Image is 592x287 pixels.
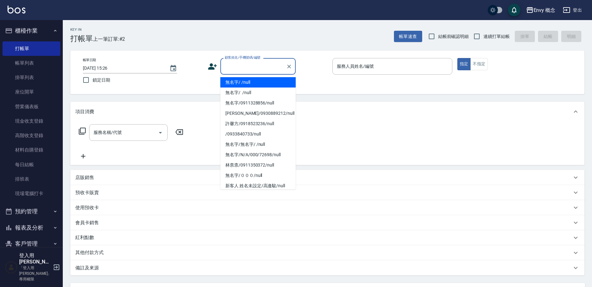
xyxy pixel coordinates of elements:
a: 座位開單 [3,85,60,99]
div: 店販銷售 [70,170,584,185]
li: 林柰柰/0911350372/null [220,160,296,170]
li: 無名字/0911328856/null [220,98,296,108]
li: 新客人 姓名未設定/高逢駿/null [220,181,296,191]
p: 使用預收卡 [75,205,99,211]
a: 打帳單 [3,41,60,56]
a: 掛單列表 [3,70,60,85]
p: 會員卡銷售 [75,220,99,226]
button: 報表及分析 [3,220,60,236]
img: Person [5,261,18,274]
li: [PERSON_NAME]/0930889212/null [220,108,296,119]
button: Clear [285,62,293,71]
h3: 打帳單 [70,34,93,43]
div: 預收卡販賣 [70,185,584,200]
button: 櫃檯作業 [3,23,60,39]
a: 高階收支登錄 [3,128,60,143]
p: 店販銷售 [75,174,94,181]
span: 結帳前確認明細 [438,33,469,40]
a: 材料自購登錄 [3,143,60,157]
div: 使用預收卡 [70,200,584,215]
li: 許馨方/0918523236/null [220,119,296,129]
li: /0933840733/null [220,129,296,139]
li: 無名字/無名字/ /null [220,139,296,150]
button: 預約管理 [3,203,60,220]
a: 現金收支登錄 [3,114,60,128]
button: 帳單速查 [394,31,422,42]
h5: 登入用[PERSON_NAME] [19,252,51,265]
div: 會員卡銷售 [70,215,584,230]
li: 無名字/ /null [220,88,296,98]
button: save [508,4,520,16]
button: Choose date, selected date is 2025-09-11 [166,61,181,76]
a: 營業儀表板 [3,99,60,114]
div: 其他付款方式 [70,245,584,260]
li: 無名字/０００/null [220,170,296,181]
span: 連續打單結帳 [483,33,510,40]
a: 每日結帳 [3,157,60,172]
button: 指定 [457,58,471,70]
p: 其他付款方式 [75,249,107,256]
div: 備註及來源 [70,260,584,275]
h2: Key In [70,28,93,32]
input: YYYY/MM/DD hh:mm [83,63,163,73]
div: 項目消費 [70,102,584,122]
p: 備註及來源 [75,265,99,271]
a: 帳單列表 [3,56,60,70]
button: Open [155,128,165,138]
button: 登出 [560,4,584,16]
span: 上一筆訂單:#2 [93,35,125,43]
span: 鎖定日期 [93,77,110,83]
p: 紅利點數 [75,234,97,241]
button: Envy 概念 [524,4,558,17]
li: 無名字/N/A/000/72698/null [220,150,296,160]
a: 現場電腦打卡 [3,186,60,201]
label: 帳單日期 [83,58,96,62]
p: 項目消費 [75,109,94,115]
button: 客戶管理 [3,236,60,252]
button: 不指定 [470,58,488,70]
li: 無名字/ /null [220,77,296,88]
img: Logo [8,6,25,13]
div: 紅利點數 [70,230,584,245]
div: Envy 概念 [534,6,556,14]
p: 「登入用[PERSON_NAME]」專用權限 [19,265,51,282]
label: 顧客姓名/手機號碼/編號 [225,55,261,60]
a: 排班表 [3,172,60,186]
p: 預收卡販賣 [75,189,99,196]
